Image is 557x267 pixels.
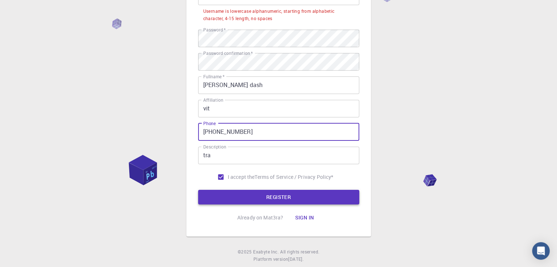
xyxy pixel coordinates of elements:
[203,50,253,56] label: Password confirmation
[198,190,359,204] button: REGISTER
[228,173,255,181] span: I accept the
[203,144,226,150] label: Description
[203,8,354,22] div: Username is lowercase alphanumeric, starting from alphabetic character, 4-15 length, no spaces
[253,256,288,263] span: Platform version
[253,249,279,255] span: Exabyte Inc.
[203,74,224,80] label: Fullname
[203,97,223,103] label: Affiliation
[289,210,320,225] button: Sign in
[280,248,319,256] span: All rights reserved.
[288,256,304,262] span: [DATE] .
[255,173,333,181] a: Terms of Service / Privacy Policy*
[237,214,283,221] p: Already on Mat3ra?
[255,173,333,181] p: Terms of Service / Privacy Policy *
[203,27,226,33] label: Password
[288,256,304,263] a: [DATE].
[532,242,550,260] div: Open Intercom Messenger
[238,248,253,256] span: © 2025
[203,120,216,127] label: Phone
[253,248,279,256] a: Exabyte Inc.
